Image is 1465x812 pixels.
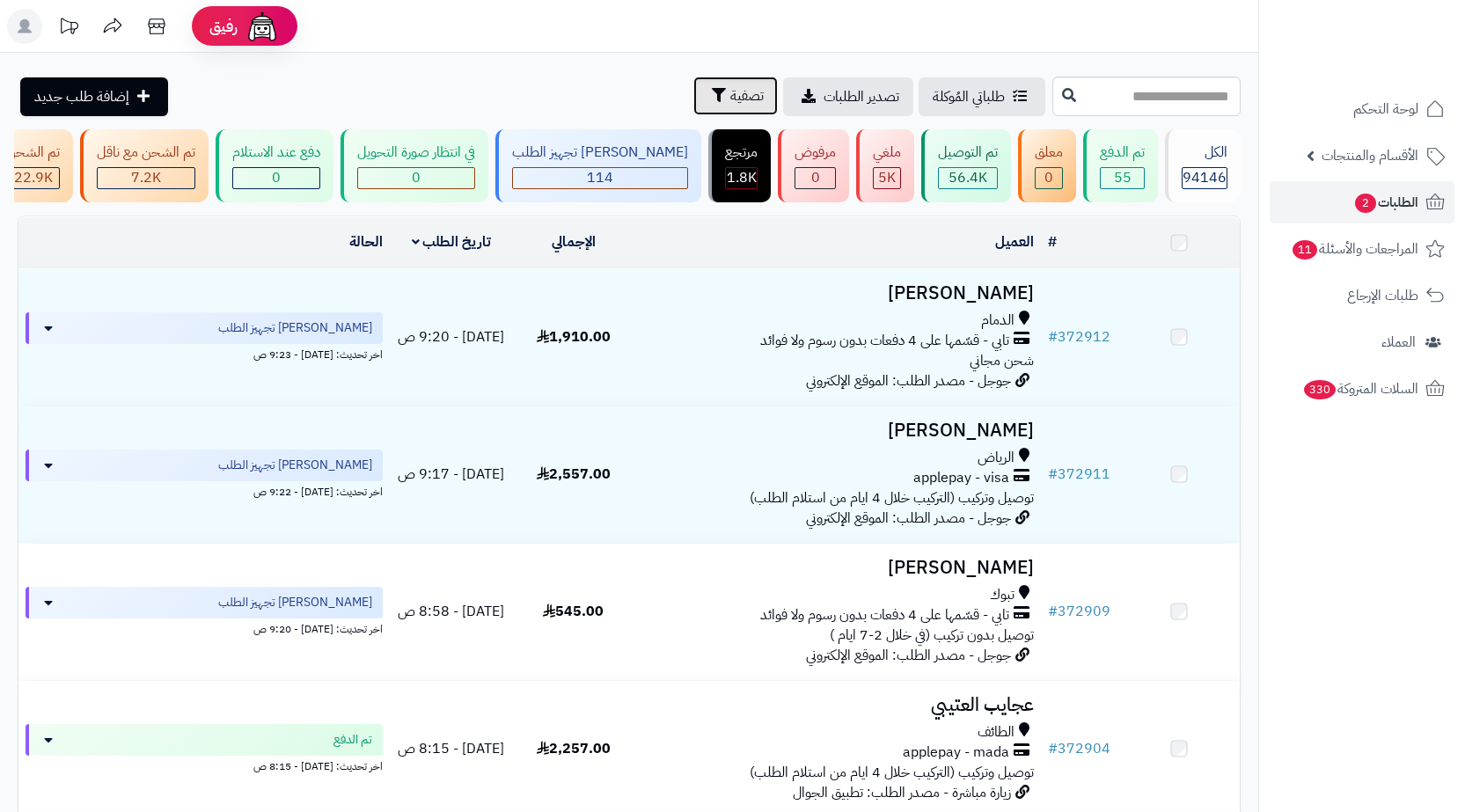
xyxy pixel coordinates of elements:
[537,738,611,759] span: 2,257.00
[750,762,1034,783] span: توصيل وتركيب (التركيب خلال 4 ايام من استلام الطلب)
[795,143,836,163] div: مرفوض
[398,738,504,759] span: [DATE] - 8:15 ص
[34,86,129,107] span: إضافة طلب جديد
[730,85,764,106] span: تصفية
[874,168,900,188] div: 4954
[760,605,1009,625] span: تابي - قسّمها على 4 دفعات بدون رسوم ولا فوائد
[1353,97,1418,121] span: لوحة التحكم
[272,167,281,188] span: 0
[233,168,319,188] div: 0
[1035,143,1063,163] div: معلق
[949,167,987,188] span: 56.4K
[978,722,1015,743] span: الطائف
[1048,326,1058,347] span: #
[918,129,1015,202] a: تم التوصيل 56.4K
[218,319,372,337] span: [PERSON_NAME] تجهيز الطلب
[245,9,280,44] img: ai-face.png
[398,326,504,347] span: [DATE] - 9:20 ص
[1036,168,1062,188] div: 0
[726,168,757,188] div: 1804
[1101,168,1144,188] div: 55
[990,585,1015,605] span: تبوك
[537,326,611,347] span: 1,910.00
[933,86,1005,107] span: طلباتي المُوكلة
[903,743,1009,763] span: applepay - mada
[77,129,212,202] a: تم الشحن مع ناقل 7.2K
[913,468,1009,488] span: applepay - visa
[760,331,1009,351] span: تابي - قسّمها على 4 دفعات بدون رسوم ولا فوائد
[693,77,778,115] button: تصفية
[1345,26,1448,62] img: logo-2.png
[1048,464,1058,485] span: #
[1100,143,1145,163] div: تم الدفع
[512,143,688,163] div: [PERSON_NAME] تجهيز الطلب
[641,695,1034,715] h3: عجايب العتيبي
[793,782,1011,803] span: زيارة مباشرة - مصدر الطلب: تطبيق الجوال
[830,625,1034,646] span: توصيل بدون تركيب (في خلال 2-7 ايام )
[587,167,613,188] span: 114
[1291,237,1418,261] span: المراجعات والأسئلة
[26,756,383,774] div: اخر تحديث: [DATE] - 8:15 ص
[1270,181,1454,223] a: الطلبات2
[47,9,91,48] a: تحديثات المنصة
[26,481,383,500] div: اخر تحديث: [DATE] - 9:22 ص
[1048,601,1058,622] span: #
[824,86,899,107] span: تصدير الطلبات
[939,168,997,188] div: 56439
[398,601,504,622] span: [DATE] - 8:58 ص
[873,143,901,163] div: ملغي
[26,344,383,362] div: اخر تحديث: [DATE] - 9:23 ص
[209,16,238,37] span: رفيق
[1048,738,1110,759] a: #372904
[774,129,853,202] a: مرفوض 0
[333,731,372,749] span: تم الدفع
[20,77,168,116] a: إضافة طلب جديد
[1048,231,1057,252] a: #
[641,283,1034,304] h3: [PERSON_NAME]
[513,168,687,188] div: 114
[1048,601,1110,622] a: #372909
[492,129,705,202] a: [PERSON_NAME] تجهيز الطلب 114
[806,508,1011,529] span: جوجل - مصدر الطلب: الموقع الإلكتروني
[727,167,757,188] span: 1.8K
[357,143,475,163] div: في انتظار صورة التحويل
[1270,368,1454,410] a: السلات المتروكة330
[1302,377,1418,401] span: السلات المتروكة
[919,77,1045,116] a: طلباتي المُوكلة
[98,168,194,188] div: 7223
[6,143,60,163] div: تم الشحن
[1381,330,1416,355] span: العملاء
[878,167,896,188] span: 5K
[1080,129,1161,202] a: تم الدفع 55
[26,618,383,637] div: اخر تحديث: [DATE] - 9:20 ص
[358,168,474,188] div: 0
[1182,143,1227,163] div: الكل
[1015,129,1080,202] a: معلق 0
[725,143,758,163] div: مرتجع
[1353,190,1418,215] span: الطلبات
[995,231,1034,252] a: العميل
[970,350,1034,371] span: شحن مجاني
[543,601,604,622] span: 545.00
[938,143,998,163] div: تم التوصيل
[978,448,1015,468] span: الرياض
[1048,738,1058,759] span: #
[1048,326,1110,347] a: #372912
[412,231,492,252] a: تاريخ الطلب
[1044,167,1053,188] span: 0
[795,168,835,188] div: 0
[218,457,372,474] span: [PERSON_NAME] تجهيز الطلب
[750,487,1034,508] span: توصيل وتركيب (التركيب خلال 4 ايام من استلام الطلب)
[1354,193,1377,214] span: 2
[349,231,383,252] a: الحالة
[1161,129,1244,202] a: الكل94146
[1303,379,1337,400] span: 330
[218,594,372,611] span: [PERSON_NAME] تجهيز الطلب
[131,167,161,188] span: 7.2K
[1048,464,1110,485] a: #372911
[1270,274,1454,317] a: طلبات الإرجاع
[1270,228,1454,270] a: المراجعات والأسئلة11
[1292,239,1318,260] span: 11
[1347,283,1418,308] span: طلبات الإرجاع
[641,558,1034,578] h3: [PERSON_NAME]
